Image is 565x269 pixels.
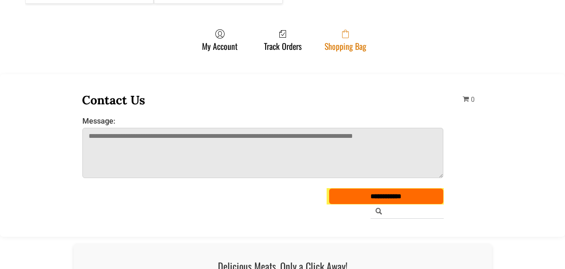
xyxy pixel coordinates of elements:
[198,29,242,51] a: My Account
[471,96,475,103] span: 0
[82,92,444,108] h3: Contact Us
[260,29,306,51] a: Track Orders
[82,116,444,125] label: Message:
[320,29,371,51] a: Shopping Bag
